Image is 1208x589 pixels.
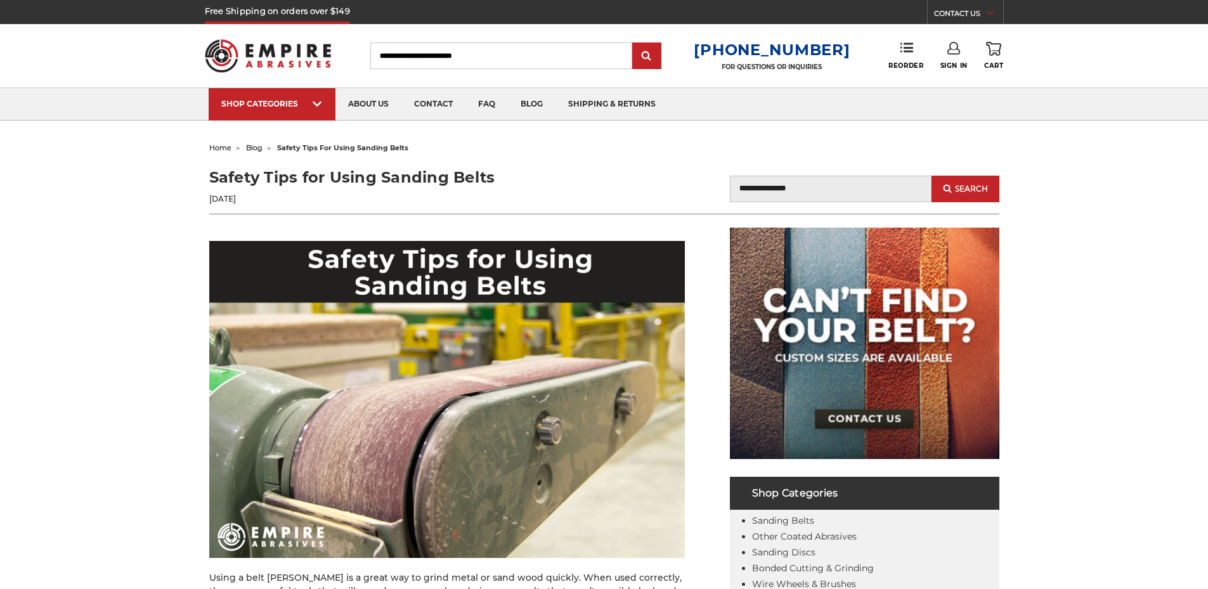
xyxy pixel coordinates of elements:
a: blog [246,143,263,152]
span: Sign In [940,61,968,70]
div: SHOP CATEGORIES [221,99,323,108]
p: FOR QUESTIONS OR INQUIRIES [694,63,850,71]
h4: Shop Categories [730,477,999,510]
button: Search [932,176,999,202]
a: Other Coated Abrasives [752,531,857,542]
p: [DATE] [209,193,604,205]
span: Reorder [888,61,923,70]
span: Cart [984,61,1003,70]
a: home [209,143,231,152]
a: Sanding Belts [752,515,814,526]
a: Bonded Cutting & Grinding [752,562,874,574]
a: blog [508,88,555,120]
a: Cart [984,42,1003,70]
a: shipping & returns [555,88,668,120]
span: Search [955,184,988,193]
input: Submit [634,44,659,69]
span: safety tips for using sanding belts [277,143,408,152]
h1: Safety Tips for Using Sanding Belts [209,166,604,189]
img: promo banner for custom belts. [730,228,999,459]
a: [PHONE_NUMBER] [694,41,850,59]
a: contact [401,88,465,120]
img: Safety tips for using sanding belts [209,241,685,558]
a: CONTACT US [934,6,1003,24]
a: about us [335,88,401,120]
a: faq [465,88,508,120]
img: Empire Abrasives [205,31,332,81]
a: Reorder [888,42,923,69]
a: Sanding Discs [752,547,815,558]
